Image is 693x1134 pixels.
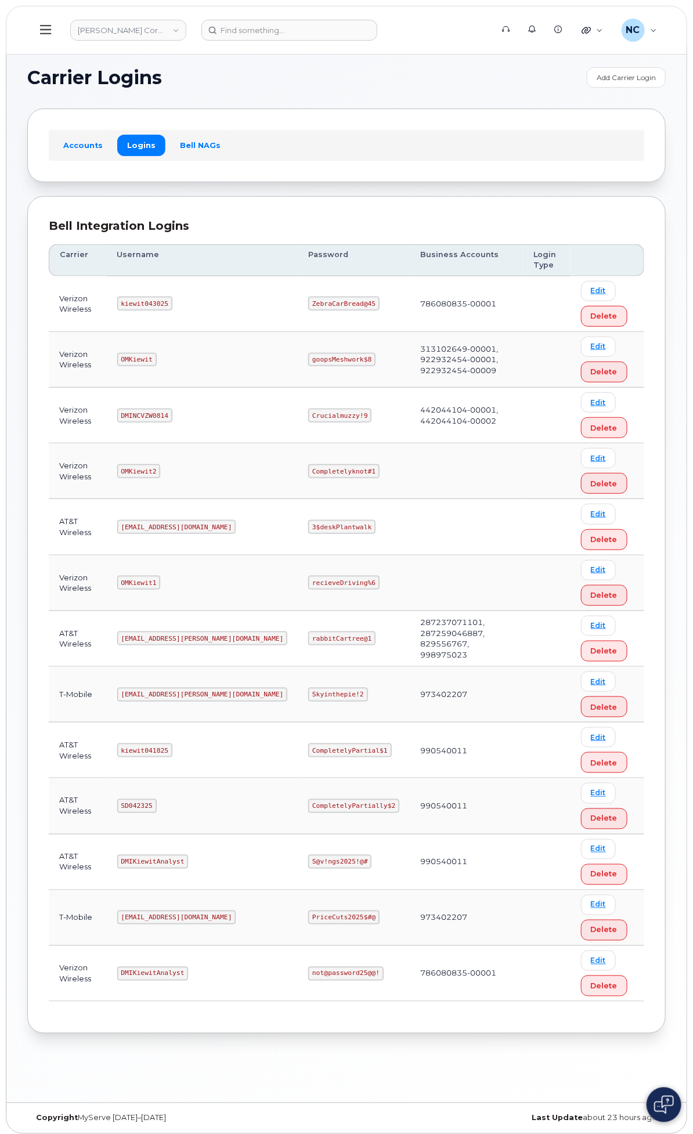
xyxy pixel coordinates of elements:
code: [EMAIL_ADDRESS][PERSON_NAME][DOMAIN_NAME] [117,688,288,702]
a: Bell NAGs [170,135,230,156]
td: Verizon Wireless [49,276,107,332]
button: Delete [581,473,627,494]
td: Verizon Wireless [49,332,107,388]
code: kiewit043025 [117,297,172,310]
button: Delete [581,808,627,829]
span: Carrier Logins [27,69,162,86]
button: Delete [581,696,627,717]
code: OMKiewit2 [117,464,161,478]
span: Delete [591,478,618,489]
td: 786080835-00001 [410,946,523,1002]
code: DMIKiewitAnalyst [117,855,189,869]
img: Open chat [654,1096,674,1114]
td: T-Mobile [49,890,107,946]
a: Edit [581,337,616,357]
code: kiewit041825 [117,743,172,757]
code: SD042325 [117,799,157,813]
a: Edit [581,839,616,859]
div: Bell Integration Logins [49,218,644,234]
span: Delete [591,702,618,713]
div: about 23 hours ago [346,1114,666,1123]
div: MyServe [DATE]–[DATE] [27,1114,346,1123]
td: Verizon Wireless [49,555,107,611]
a: Edit [581,895,616,915]
span: Delete [591,645,618,656]
code: OMKiewit1 [117,576,161,590]
code: Skyinthepie!2 [308,688,367,702]
strong: Copyright [36,1114,78,1122]
td: 786080835-00001 [410,276,523,332]
span: Delete [591,590,618,601]
a: Edit [581,281,616,301]
span: Delete [591,366,618,377]
th: Carrier [49,244,107,276]
td: AT&T Wireless [49,499,107,555]
button: Delete [581,920,627,941]
button: Delete [581,306,627,327]
button: Delete [581,864,627,885]
a: Edit [581,951,616,971]
span: Delete [591,757,618,768]
button: Delete [581,529,627,550]
td: 287237071101, 287259046887, 829556767, 998975023 [410,611,523,667]
span: Delete [591,422,618,434]
span: Delete [591,869,618,880]
code: OMKiewit [117,353,157,367]
td: AT&T Wireless [49,835,107,890]
code: [EMAIL_ADDRESS][DOMAIN_NAME] [117,520,236,534]
button: Delete [581,976,627,996]
th: Username [107,244,298,276]
span: Delete [591,310,618,322]
td: 973402207 [410,890,523,946]
td: T-Mobile [49,667,107,723]
code: Completelyknot#1 [308,464,380,478]
th: Login Type [523,244,570,276]
code: 3$deskPlantwalk [308,520,376,534]
a: Add Carrier Login [587,67,666,88]
button: Delete [581,641,627,662]
span: Delete [591,924,618,936]
td: 973402207 [410,667,523,723]
a: Edit [581,727,616,747]
code: [EMAIL_ADDRESS][DOMAIN_NAME] [117,911,236,924]
code: PriceCuts2025$#@ [308,911,380,924]
button: Delete [581,585,627,606]
td: 990540011 [410,723,523,778]
code: [EMAIL_ADDRESS][PERSON_NAME][DOMAIN_NAME] [117,631,288,645]
a: Edit [581,616,616,636]
span: Delete [591,534,618,545]
code: CompletelyPartially$2 [308,799,399,813]
code: Crucialmuzzy!9 [308,409,371,422]
span: Delete [591,981,618,992]
code: DMINCVZW0814 [117,409,172,422]
span: Delete [591,813,618,824]
td: AT&T Wireless [49,611,107,667]
a: Edit [581,392,616,413]
button: Delete [581,752,627,773]
strong: Last Update [532,1114,583,1122]
th: Password [298,244,410,276]
button: Delete [581,362,627,382]
code: goopsMeshwork$8 [308,353,376,367]
td: 990540011 [410,778,523,834]
a: Edit [581,783,616,803]
a: Edit [581,671,616,692]
code: CompletelyPartial$1 [308,743,391,757]
a: Accounts [53,135,113,156]
td: 313102649-00001, 922932454-00001, 922932454-00009 [410,332,523,388]
button: Delete [581,417,627,438]
td: Verizon Wireless [49,443,107,499]
td: 442044104-00001, 442044104-00002 [410,388,523,443]
code: ZebraCarBread@45 [308,297,380,310]
td: AT&T Wireless [49,723,107,778]
a: Edit [581,560,616,580]
td: Verizon Wireless [49,388,107,443]
code: recieveDriving%6 [308,576,380,590]
td: 990540011 [410,835,523,890]
code: not@password25@@! [308,967,384,981]
a: Edit [581,504,616,524]
code: DMIKiewitAnalyst [117,967,189,981]
td: Verizon Wireless [49,946,107,1002]
a: Logins [117,135,165,156]
code: rabbitCartree@1 [308,631,376,645]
